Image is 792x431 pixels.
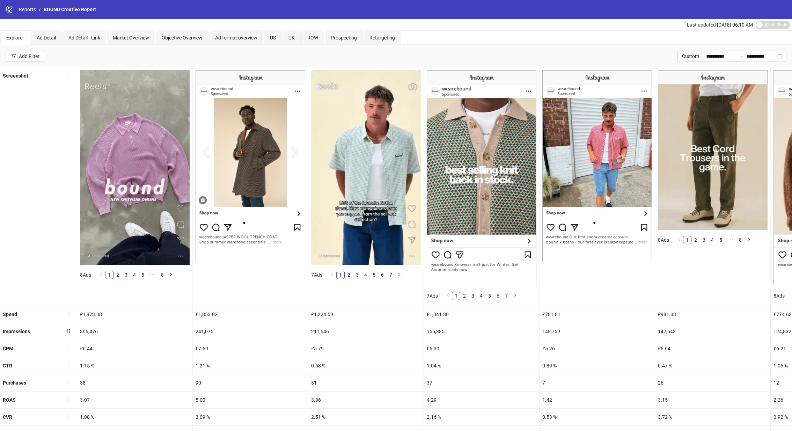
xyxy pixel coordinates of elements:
[105,271,113,279] a: 1
[494,292,502,300] li: 6
[542,70,652,262] img: Screenshot 120230069123780173
[469,292,477,300] a: 3
[99,272,103,277] span: left
[452,292,460,300] a: 1
[308,392,424,408] div: 3.36
[308,306,424,323] div: £1,224.59
[700,236,708,244] li: 3
[452,292,460,300] li: 1
[511,292,519,300] li: Next Page
[80,272,91,278] span: 8 Ads
[745,236,753,244] li: Next Page
[3,73,28,79] b: Screenshot
[745,236,753,244] button: right
[3,312,17,317] b: Spend
[193,306,308,323] div: £1,853.82
[139,271,147,279] li: 5
[709,236,716,244] a: 4
[105,271,113,279] li: 1
[77,323,192,340] div: 306,476
[540,306,655,323] div: £781.81
[162,35,203,41] span: Objective Overview
[675,236,683,244] button: left
[655,323,770,340] div: 147,643
[167,271,175,279] li: Next Page
[773,293,785,299] span: 8 Ads
[424,392,539,408] div: 4.29
[167,271,175,279] button: right
[66,380,71,385] span: sort-ascending
[97,271,105,279] button: left
[362,271,369,279] a: 4
[308,357,424,374] div: 0.58 %
[677,237,681,241] span: left
[427,70,536,286] img: Screenshot 120232762117650173
[37,35,56,41] span: Ad Detail
[68,35,100,41] span: Ad Detail - Link
[307,35,318,41] span: ROW
[193,323,308,340] div: 241,075
[540,340,655,357] div: £5.26
[328,271,336,279] button: left
[311,272,322,278] span: 7 Ads
[193,392,308,408] div: 5.00
[424,340,539,357] div: £6.30
[3,329,30,334] b: Impressions
[655,357,770,374] div: 0.47 %
[3,397,16,403] b: ROAS
[725,236,736,244] span: •••
[39,6,41,13] li: /
[193,374,308,391] div: 90
[700,236,708,244] a: 3
[485,292,494,300] li: 5
[655,306,770,323] div: £981.03
[308,374,424,391] div: 31
[655,392,770,408] div: 3.15
[66,415,71,419] span: sort-ascending
[692,236,699,244] a: 2
[193,340,308,357] div: £7.69
[502,292,511,300] li: 7
[66,329,71,334] span: sort-descending
[736,236,745,244] li: 8
[80,70,190,265] img: Screenshot 120233406104200173
[424,409,539,425] div: 2.16 %
[477,292,485,300] li: 4
[337,271,344,279] a: 1
[477,292,485,300] a: 4
[66,363,71,368] span: sort-ascending
[19,53,39,59] div: Add Filter
[424,323,539,340] div: 165,385
[44,7,96,12] span: BOUND Creative Report
[17,6,37,13] a: Reports
[66,346,71,351] span: sort-ascending
[336,271,345,279] li: 1
[687,22,753,28] span: Last updated [DATE] 06:10 AM
[66,312,71,316] span: sort-ascending
[378,271,387,279] li: 6
[513,293,517,297] span: right
[397,272,401,277] span: right
[379,271,386,279] a: 6
[77,306,192,323] div: £1,973.38
[77,392,192,408] div: 3.07
[3,414,12,420] b: CVR
[215,35,257,41] span: Ad format overview
[717,236,725,244] a: 5
[503,292,510,300] a: 7
[130,271,139,279] li: 4
[308,409,424,425] div: 2.51 %
[424,357,539,374] div: 1.04 %
[330,272,334,277] span: left
[443,292,452,300] button: left
[6,51,45,62] button: Add Filter
[158,271,167,279] li: 8
[460,292,469,300] li: 2
[446,293,450,297] span: left
[3,363,12,368] b: CTR
[122,271,130,279] a: 3
[345,271,353,279] a: 2
[308,340,424,357] div: £5.79
[540,409,655,425] div: 0.53 %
